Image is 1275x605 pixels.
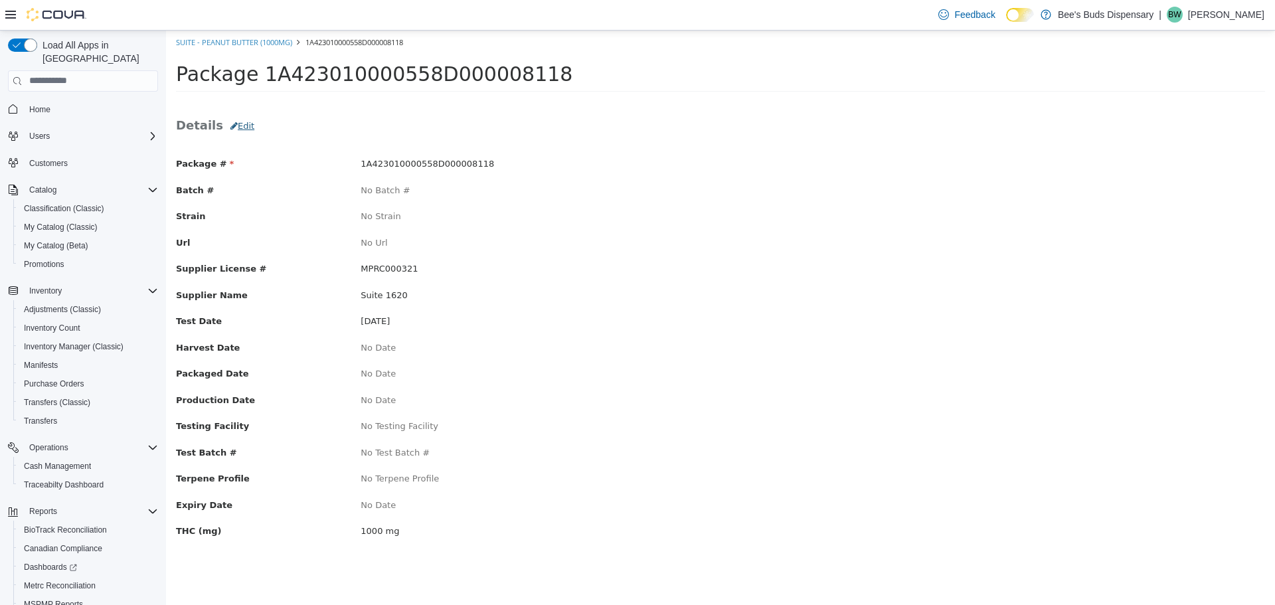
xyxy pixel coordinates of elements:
[13,576,163,595] button: Metrc Reconciliation
[24,283,158,299] span: Inventory
[24,440,74,456] button: Operations
[24,360,58,371] span: Manifests
[24,416,57,426] span: Transfers
[10,260,82,270] span: Supplier Name
[29,286,62,296] span: Inventory
[195,470,230,479] span: No Date
[195,443,273,453] span: No Terpene Profile
[19,458,158,474] span: Cash Management
[195,417,264,427] span: No Test Batch #
[29,158,68,169] span: Customers
[19,320,158,336] span: Inventory Count
[19,320,86,336] a: Inventory Count
[24,503,158,519] span: Reports
[3,153,163,173] button: Customers
[195,338,230,348] span: No Date
[24,259,64,270] span: Promotions
[13,539,163,558] button: Canadian Compliance
[195,286,224,296] span: [DATE]
[195,233,252,243] span: MPRC000321
[19,541,158,557] span: Canadian Compliance
[3,438,163,457] button: Operations
[19,201,158,216] span: Classification (Classic)
[19,339,158,355] span: Inventory Manager (Classic)
[19,522,112,538] a: BioTrack Reconciliation
[19,578,101,594] a: Metrc Reconciliation
[13,236,163,255] button: My Catalog (Beta)
[19,477,109,493] a: Traceabilty Dashboard
[24,203,104,214] span: Classification (Classic)
[24,155,158,171] span: Customers
[24,479,104,490] span: Traceabilty Dashboard
[13,558,163,576] a: Dashboards
[19,477,158,493] span: Traceabilty Dashboard
[19,238,94,254] a: My Catalog (Beta)
[19,219,158,235] span: My Catalog (Classic)
[24,397,90,408] span: Transfers (Classic)
[13,375,163,393] button: Purchase Orders
[10,88,57,102] span: Details
[24,304,101,315] span: Adjustments (Classic)
[10,155,48,165] span: Batch #
[1188,7,1264,23] p: [PERSON_NAME]
[19,376,158,392] span: Purchase Orders
[24,101,158,118] span: Home
[24,341,124,352] span: Inventory Manager (Classic)
[24,525,107,535] span: BioTrack Reconciliation
[19,541,108,557] a: Canadian Compliance
[19,219,103,235] a: My Catalog (Classic)
[29,185,56,195] span: Catalog
[24,323,80,333] span: Inventory Count
[24,440,158,456] span: Operations
[24,102,56,118] a: Home
[13,337,163,356] button: Inventory Manager (Classic)
[1006,8,1034,22] input: Dark Mode
[13,218,163,236] button: My Catalog (Classic)
[19,413,62,429] a: Transfers
[24,240,88,251] span: My Catalog (Beta)
[13,521,163,539] button: BioTrack Reconciliation
[10,443,84,453] span: Terpene Profile
[19,413,158,429] span: Transfers
[1159,7,1161,23] p: |
[3,502,163,521] button: Reports
[57,84,96,108] button: Edit
[3,181,163,199] button: Catalog
[29,506,57,517] span: Reports
[13,255,163,274] button: Promotions
[37,39,158,65] span: Load All Apps in [GEOGRAPHIC_DATA]
[13,412,163,430] button: Transfers
[195,181,234,191] span: No Strain
[24,182,158,198] span: Catalog
[13,393,163,412] button: Transfers (Classic)
[24,283,67,299] button: Inventory
[29,442,68,453] span: Operations
[1058,7,1153,23] p: Bee's Buds Dispensary
[29,131,50,141] span: Users
[195,312,230,322] span: No Date
[1006,22,1007,23] span: Dark Mode
[19,302,158,317] span: Adjustments (Classic)
[10,233,100,243] span: Supplier License #
[13,300,163,319] button: Adjustments (Classic)
[24,461,91,472] span: Cash Management
[10,286,56,296] span: Test Date
[19,394,96,410] a: Transfers (Classic)
[19,201,110,216] a: Classification (Classic)
[19,357,63,373] a: Manifests
[139,7,237,17] span: 1A423010000558D000008118
[24,155,73,171] a: Customers
[19,559,82,575] a: Dashboards
[27,8,86,21] img: Cova
[195,128,328,138] span: 1A423010000558D000008118
[19,376,90,392] a: Purchase Orders
[195,207,221,217] span: No Url
[19,394,158,410] span: Transfers (Classic)
[1167,7,1183,23] div: Bow Wilson
[10,312,74,322] span: Harvest Date
[10,128,68,138] span: Package #
[933,1,1000,28] a: Feedback
[10,338,83,348] span: Packaged Date
[10,390,83,400] span: Testing Facility
[13,319,163,337] button: Inventory Count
